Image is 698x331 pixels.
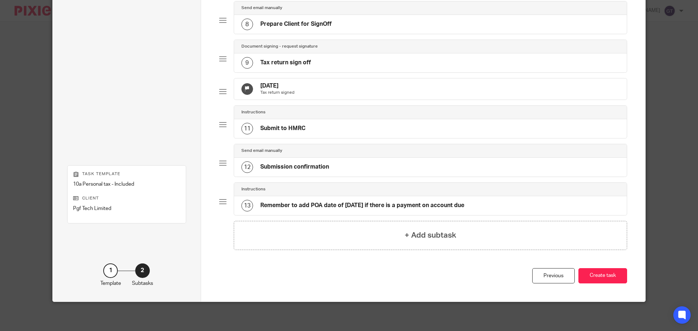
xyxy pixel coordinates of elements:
div: 13 [241,200,253,211]
p: 10a Personal tax - Included [73,181,180,188]
div: 12 [241,161,253,173]
h4: Send email manually [241,148,282,154]
h4: [DATE] [260,82,294,90]
p: Template [100,280,121,287]
div: 9 [241,57,253,69]
div: 8 [241,19,253,30]
h4: + Add subtask [405,230,456,241]
h4: Prepare Client for SignOff [260,20,332,28]
p: Pgf Tech Limited [73,205,180,212]
p: Task template [73,171,180,177]
h4: Submission confirmation [260,163,329,171]
div: 1 [103,263,118,278]
div: 11 [241,123,253,134]
p: Client [73,195,180,201]
h4: Submit to HMRC [260,125,305,132]
h4: Document signing - request signature [241,44,318,49]
div: Previous [532,268,575,284]
button: Create task [578,268,627,284]
h4: Tax return sign off [260,59,311,66]
h4: Instructions [241,186,265,192]
h4: Remember to add POA date of [DATE] if there is a payment on account due [260,202,464,209]
p: Subtasks [132,280,153,287]
h4: Instructions [241,109,265,115]
h4: Send email manually [241,5,282,11]
div: 2 [135,263,150,278]
p: Tax return signed [260,90,294,96]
